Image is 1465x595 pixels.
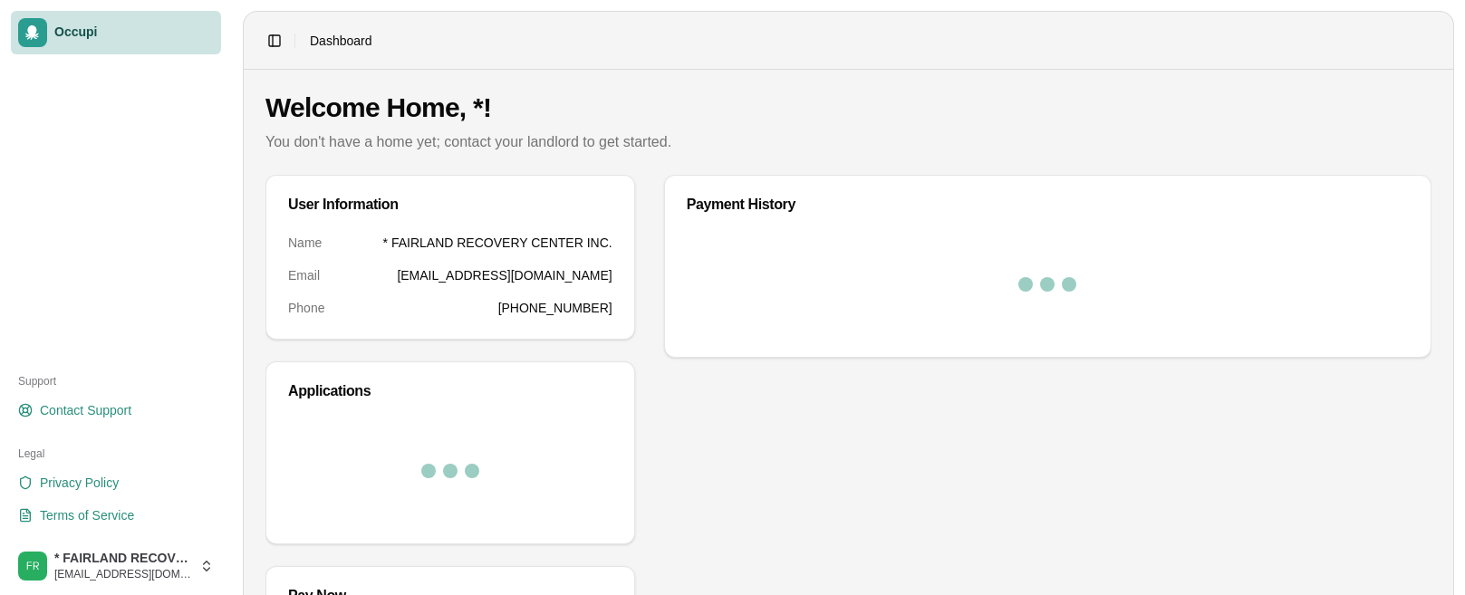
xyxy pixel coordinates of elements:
[11,468,221,497] a: Privacy Policy
[11,501,221,530] a: Terms of Service
[40,474,119,492] span: Privacy Policy
[40,401,131,419] span: Contact Support
[265,131,1431,153] p: You don't have a home yet; contact your landlord to get started.
[54,551,192,567] span: * FAIRLAND RECOVERY CENTER INC.
[383,234,612,252] dd: * FAIRLAND RECOVERY CENTER INC.
[11,11,221,54] a: Occupi
[397,266,612,284] dd: [EMAIL_ADDRESS][DOMAIN_NAME]
[11,396,221,425] a: Contact Support
[11,544,221,588] button: * FAIRLAND RECOVERY CENTER INC.* FAIRLAND RECOVERY CENTER INC.[EMAIL_ADDRESS][DOMAIN_NAME]
[54,24,214,41] span: Occupi
[54,567,192,581] span: [EMAIL_ADDRESS][DOMAIN_NAME]
[40,506,134,524] span: Terms of Service
[11,367,221,396] div: Support
[288,197,612,212] div: User Information
[687,197,1409,212] div: Payment History
[310,32,372,50] span: Dashboard
[288,234,322,252] dt: Name
[11,439,221,468] div: Legal
[18,552,47,581] img: * FAIRLAND RECOVERY CENTER INC.
[288,384,612,398] div: Applications
[310,32,372,50] nav: breadcrumb
[288,266,320,284] dt: Email
[288,299,324,317] dt: Phone
[265,91,1431,124] h1: Welcome Home, *!
[498,299,612,317] dd: [PHONE_NUMBER]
